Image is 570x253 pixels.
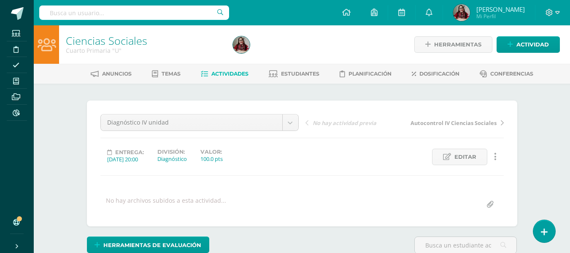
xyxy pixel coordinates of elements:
[91,67,132,81] a: Anuncios
[66,35,223,46] h1: Ciencias Sociales
[516,37,549,52] span: Actividad
[115,149,144,155] span: Entrega:
[39,5,229,20] input: Busca un usuario...
[101,114,298,131] a: Diagnóstico IV unidad
[497,36,560,53] a: Actividad
[106,196,226,213] div: No hay archivos subidos a esta actividad...
[340,67,392,81] a: Planificación
[162,71,181,77] span: Temas
[66,46,223,54] div: Cuarto Primaria 'U'
[480,67,533,81] a: Conferencias
[201,67,249,81] a: Actividades
[269,67,319,81] a: Estudiantes
[412,67,459,81] a: Dosificación
[102,71,132,77] span: Anuncios
[157,155,187,163] div: Diagnóstico
[233,36,250,53] img: a2df39c609df4212a135df2443e2763c.png
[419,71,459,77] span: Dosificación
[200,155,223,163] div: 100.0 pts
[200,149,223,155] label: Valor:
[157,149,187,155] label: División:
[87,237,209,253] a: Herramientas de evaluación
[348,71,392,77] span: Planificación
[107,114,276,131] span: Diagnóstico IV unidad
[414,36,492,53] a: Herramientas
[454,149,476,165] span: Editar
[66,33,147,48] a: Ciencias Sociales
[411,119,497,127] span: Autocontrol IV Ciencias Sociales
[453,4,470,21] img: a2df39c609df4212a135df2443e2763c.png
[490,71,533,77] span: Conferencias
[103,237,201,253] span: Herramientas de evaluación
[313,119,376,127] span: No hay actividad previa
[211,71,249,77] span: Actividades
[476,5,525,14] span: [PERSON_NAME]
[434,37,481,52] span: Herramientas
[152,67,181,81] a: Temas
[281,71,319,77] span: Estudiantes
[476,13,525,20] span: Mi Perfil
[107,155,144,163] div: [DATE] 20:00
[405,118,504,127] a: Autocontrol IV Ciencias Sociales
